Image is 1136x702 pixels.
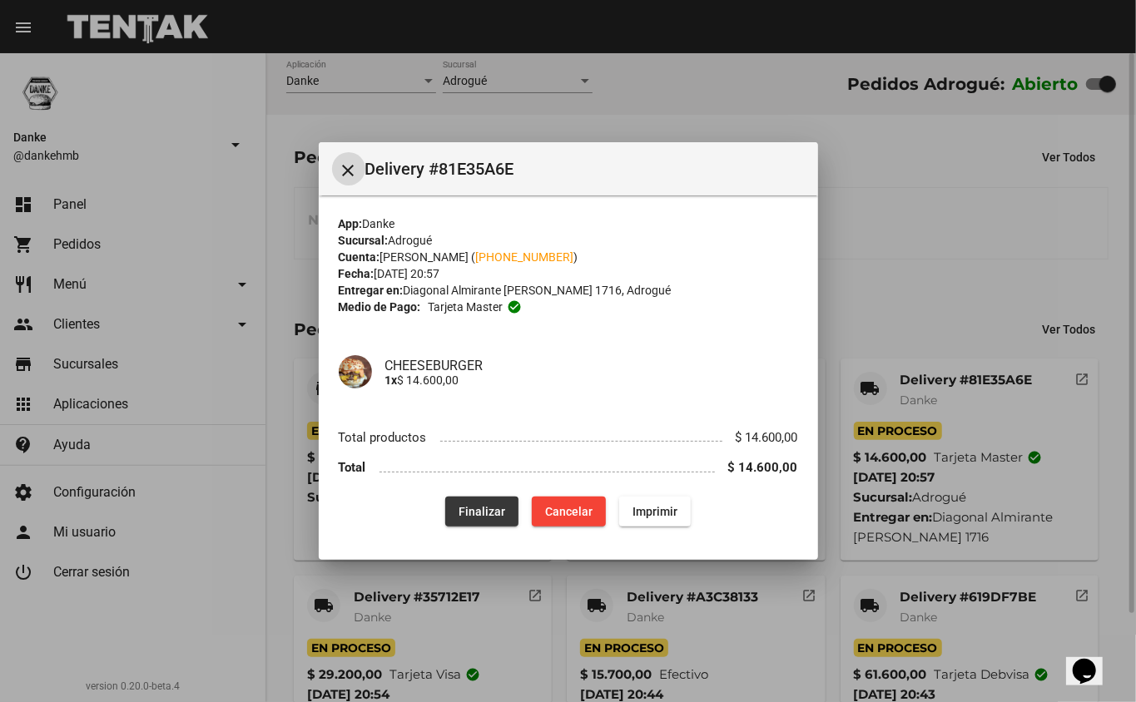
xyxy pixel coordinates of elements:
strong: Fecha: [339,267,375,280]
li: Total $ 14.600,00 [339,452,798,483]
strong: Cuenta: [339,250,380,264]
strong: App: [339,217,363,230]
a: [PHONE_NUMBER] [476,250,574,264]
button: Cerrar [332,152,365,185]
b: 1x [385,373,398,387]
mat-icon: check_circle [507,299,522,314]
h4: CHEESEBURGER [385,358,798,373]
mat-icon: Cerrar [339,161,359,180]
strong: Sucursal: [339,234,389,247]
div: Diagonal Almirante [PERSON_NAME] 1716, Adrogué [339,282,798,299]
img: eb7e7812-101c-4ce3-b4d5-6061c3a10de0.png [339,355,372,388]
div: [DATE] 20:57 [339,265,798,282]
span: Cancelar [545,505,593,518]
div: Adrogué [339,232,798,249]
li: Total productos $ 14.600,00 [339,422,798,452]
button: Cancelar [532,497,606,526]
span: Delivery #81E35A6E [365,156,805,182]
strong: Entregar en: [339,284,404,297]
p: $ 14.600,00 [385,373,798,387]
iframe: chat widget [1066,635,1119,685]
button: Imprimir [619,497,691,526]
div: Danke [339,215,798,232]
button: Finalizar [445,497,518,526]
span: Tarjeta master [428,299,503,315]
strong: Medio de Pago: [339,299,421,315]
span: Imprimir [632,505,677,518]
div: [PERSON_NAME] ( ) [339,249,798,265]
span: Finalizar [459,505,505,518]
